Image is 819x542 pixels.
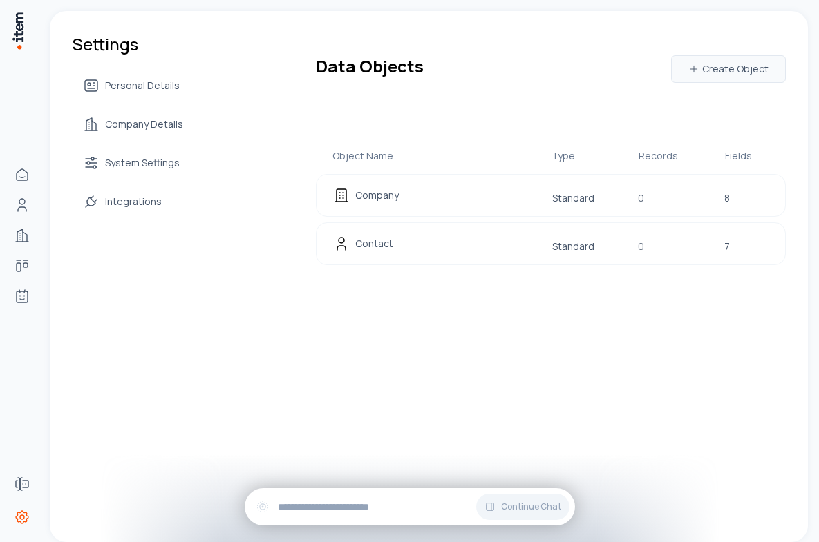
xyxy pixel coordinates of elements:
p: 7 [724,240,769,253]
a: Home [8,161,36,188]
div: Records [639,149,683,163]
a: Integrations [72,188,194,215]
span: System Settings [105,156,180,170]
p: 0 [638,240,682,253]
a: Company Details [72,110,194,138]
p: Standard [552,191,596,205]
img: Item Brain Logo [11,11,25,50]
div: Continue Chat [245,488,575,525]
h1: Settings [72,33,194,55]
button: Create Object [671,55,786,83]
a: System Settings [72,149,194,177]
span: Personal Details [105,79,180,93]
div: Fields [725,149,769,163]
p: Contact [355,237,393,251]
div: Type [552,149,596,163]
div: Object Name [332,149,509,163]
span: Integrations [105,195,162,209]
a: Personal Details [72,72,194,99]
p: 0 [638,191,682,205]
p: Company [355,188,399,202]
a: Settings [8,503,36,531]
span: Company Details [105,117,183,131]
a: Forms [8,470,36,498]
a: Companies [8,222,36,249]
button: Continue Chat [476,494,569,520]
span: Continue Chat [501,501,561,512]
h1: Data Objects [316,55,424,83]
a: Agents [8,282,36,310]
p: Standard [552,240,596,253]
a: Deals [8,252,36,280]
p: 8 [724,191,769,205]
a: People [8,191,36,219]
